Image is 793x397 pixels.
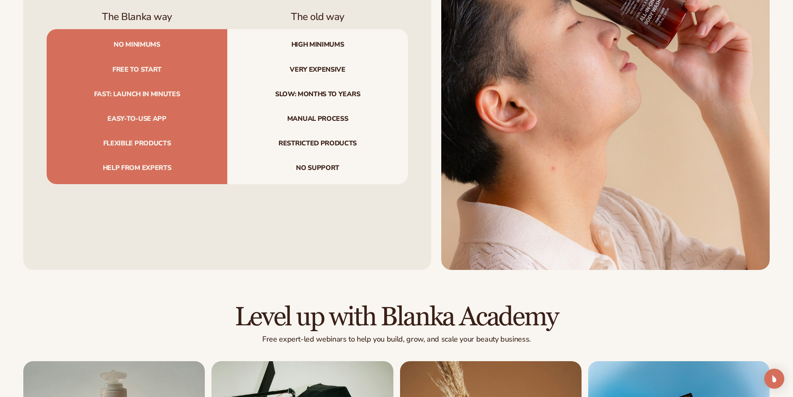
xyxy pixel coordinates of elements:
[47,29,227,57] span: No minimums
[47,131,227,156] span: Flexible products
[227,82,408,107] span: Slow: months to years
[227,131,408,156] span: Restricted products
[47,57,227,82] span: Free to start
[23,303,770,331] h2: Level up with Blanka Academy
[227,156,408,184] span: No support
[227,29,408,57] span: High minimums
[764,369,784,389] div: Open Intercom Messenger
[227,57,408,82] span: Very expensive
[47,11,227,23] h3: The Blanka way
[47,82,227,107] span: Fast: launch in minutes
[23,335,770,344] p: Free expert-led webinars to help you build, grow, and scale your beauty business.
[227,107,408,131] span: Manual process
[47,156,227,184] span: Help from experts
[47,107,227,131] span: Easy-to-use app
[227,11,408,23] h3: The old way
